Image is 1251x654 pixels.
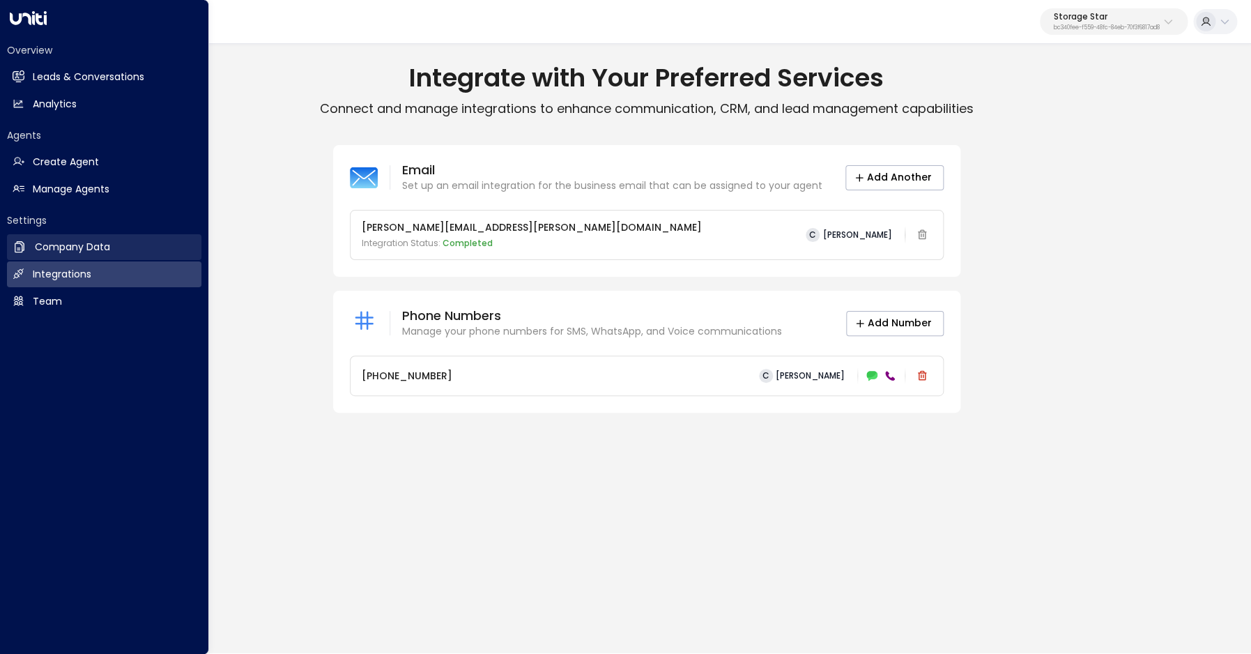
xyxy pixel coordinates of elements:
[7,261,201,287] a: Integrations
[42,100,1251,117] p: Connect and manage integrations to enhance communication, CRM, and lead management capabilities
[800,225,898,245] button: C[PERSON_NAME]
[33,97,77,112] h2: Analytics
[33,182,109,197] h2: Manage Agents
[7,91,201,117] a: Analytics
[1054,13,1160,21] p: Storage Star
[759,369,773,383] span: C
[402,162,822,178] p: Email
[823,230,892,240] span: [PERSON_NAME]
[883,369,898,383] div: VOICE (Active)
[806,228,820,242] span: C
[845,165,944,190] button: Add Another
[33,70,144,84] h2: Leads & Conversations
[362,237,702,250] p: Integration Status:
[402,178,822,193] p: Set up an email integration for the business email that can be assigned to your agent
[1040,8,1188,35] button: Storage Starbc340fee-f559-48fc-84eb-70f3f6817ad8
[7,64,201,90] a: Leads & Conversations
[33,267,91,282] h2: Integrations
[846,311,944,336] button: Add Number
[1054,25,1160,31] p: bc340fee-f559-48fc-84eb-70f3f6817ad8
[402,324,782,339] p: Manage your phone numbers for SMS, WhatsApp, and Voice communications
[362,220,702,235] p: [PERSON_NAME][EMAIL_ADDRESS][PERSON_NAME][DOMAIN_NAME]
[402,307,782,324] p: Phone Numbers
[7,234,201,260] a: Company Data
[7,176,201,202] a: Manage Agents
[7,213,201,227] h2: Settings
[7,128,201,142] h2: Agents
[42,63,1251,93] h1: Integrate with Your Preferred Services
[912,366,932,386] button: Delete phone number
[362,369,452,383] p: [PHONE_NUMBER]
[443,237,493,249] span: Completed
[7,149,201,175] a: Create Agent
[33,294,62,309] h2: Team
[33,155,99,169] h2: Create Agent
[7,43,201,57] h2: Overview
[35,240,110,254] h2: Company Data
[912,225,932,245] span: Email integration cannot be deleted while linked to an active agent. Please deactivate the agent ...
[776,371,845,381] span: [PERSON_NAME]
[7,289,201,314] a: Team
[753,366,850,386] button: C[PERSON_NAME]
[865,369,880,383] div: SMS (Active)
